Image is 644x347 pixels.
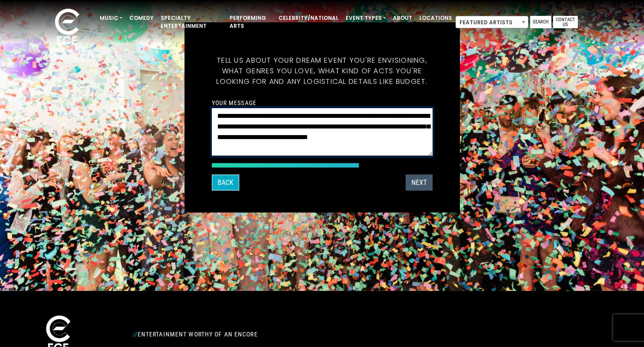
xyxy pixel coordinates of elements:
a: Performing Arts [226,11,275,34]
a: Comedy [126,11,157,26]
button: Back [212,175,239,191]
a: Locations [416,11,456,26]
button: NEXT [406,175,433,191]
img: ece_new_logo_whitev2-1.png [45,6,89,49]
a: Celebrity/National [275,11,342,26]
a: Contact Us [553,16,578,28]
div: Entertainment Worthy of an Encore [128,327,419,341]
h5: Tell us about your dream event you're envisioning, what genres you love, what kind of acts you're... [212,45,433,98]
a: About [389,11,416,26]
span: Featured Artists [456,16,528,29]
a: Music [96,11,126,26]
label: Your message [212,99,256,107]
span: // [133,331,138,338]
a: Specialty Entertainment [157,11,226,34]
span: Featured Artists [456,16,528,28]
a: Search [530,16,551,28]
a: Event Types [342,11,389,26]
